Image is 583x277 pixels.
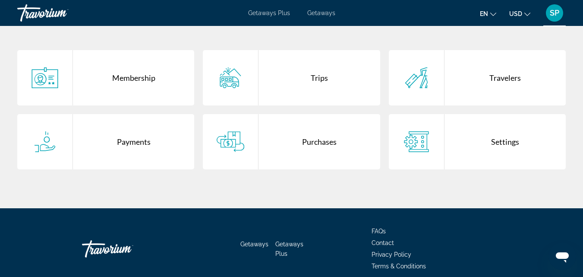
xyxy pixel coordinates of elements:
[275,241,303,257] a: Getaways Plus
[444,50,566,105] div: Travelers
[17,2,104,24] a: Travorium
[548,242,576,270] iframe: Button to launch messaging window
[444,114,566,169] div: Settings
[203,114,380,169] a: Purchases
[543,4,566,22] button: User Menu
[17,50,194,105] a: Membership
[82,236,168,262] a: Travorium
[372,251,411,258] a: Privacy Policy
[509,10,522,17] span: USD
[372,228,386,235] a: FAQs
[73,114,194,169] div: Payments
[509,7,530,20] button: Change currency
[389,50,566,105] a: Travelers
[203,50,380,105] a: Trips
[550,9,559,17] span: SP
[258,50,380,105] div: Trips
[17,114,194,169] a: Payments
[258,114,380,169] div: Purchases
[389,114,566,169] a: Settings
[480,10,488,17] span: en
[372,239,394,246] a: Contact
[372,263,426,270] a: Terms & Conditions
[248,10,290,16] a: Getaways Plus
[480,7,496,20] button: Change language
[307,10,335,16] a: Getaways
[73,50,194,105] div: Membership
[240,241,268,248] a: Getaways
